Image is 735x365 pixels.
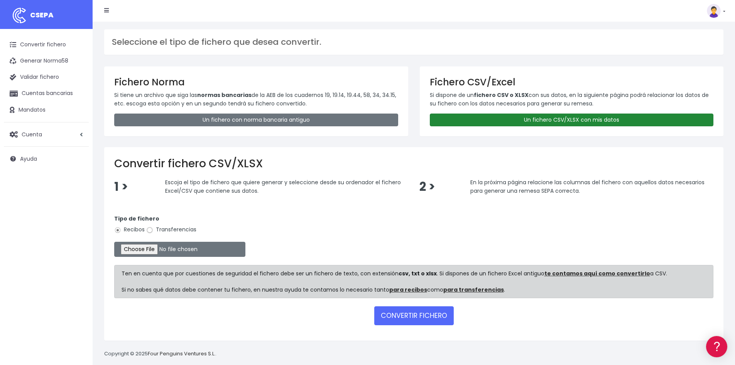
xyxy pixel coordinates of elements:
a: Videotutoriales [8,122,147,134]
a: Generar Norma58 [4,53,89,69]
div: Ten en cuenta que por cuestiones de seguridad el fichero debe ser un fichero de texto, con extens... [114,265,713,298]
span: Escoja el tipo de fichero que quiere generar y seleccione desde su ordenador el fichero Excel/CSV... [165,178,401,195]
strong: Tipo de fichero [114,215,159,222]
a: Cuenta [4,126,89,143]
span: Ayuda [20,155,37,163]
img: logo [10,6,29,25]
a: Formatos [8,98,147,110]
button: Contáctanos [8,207,147,220]
a: te contamos aquí como convertirlo [544,270,650,277]
span: En la próxima página relacione las columnas del fichero con aquellos datos necesarios para genera... [470,178,705,195]
img: profile [707,4,721,18]
span: Cuenta [22,130,42,138]
div: Información general [8,54,147,61]
a: Convertir fichero [4,37,89,53]
p: Si dispone de un con sus datos, en la siguiente página podrá relacionar los datos de su fichero c... [430,91,714,108]
a: para recibos [389,286,427,294]
h3: Fichero Norma [114,76,398,88]
a: para transferencias [443,286,504,294]
p: Si tiene un archivo que siga las de la AEB de los cuadernos 19, 19.14, 19.44, 58, 34, 34.15, etc.... [114,91,398,108]
a: Información general [8,66,147,78]
a: Un fichero CSV/XLSX con mis datos [430,114,714,126]
span: 2 > [419,178,435,195]
h2: Convertir fichero CSV/XLSX [114,157,713,170]
a: POWERED BY ENCHANT [106,222,149,230]
p: Copyright © 2025 . [104,350,216,358]
a: General [8,166,147,178]
button: CONVERTIR FICHERO [374,306,454,325]
strong: fichero CSV o XLSX [474,91,529,99]
a: Mandatos [4,102,89,118]
label: Recibos [114,226,145,234]
span: 1 > [114,178,128,195]
a: Ayuda [4,151,89,167]
div: Facturación [8,153,147,161]
a: Problemas habituales [8,110,147,122]
a: Cuentas bancarias [4,85,89,102]
strong: normas bancarias [197,91,252,99]
a: Four Penguins Ventures S.L. [148,350,215,357]
span: CSEPA [30,10,54,20]
a: Perfiles de empresas [8,134,147,146]
a: Validar fichero [4,69,89,85]
strong: csv, txt o xlsx [399,270,437,277]
h3: Seleccione el tipo de fichero que desea convertir. [112,37,716,47]
label: Transferencias [146,226,196,234]
h3: Fichero CSV/Excel [430,76,714,88]
a: API [8,197,147,209]
div: Convertir ficheros [8,85,147,93]
div: Programadores [8,185,147,193]
a: Un fichero con norma bancaria antiguo [114,114,398,126]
